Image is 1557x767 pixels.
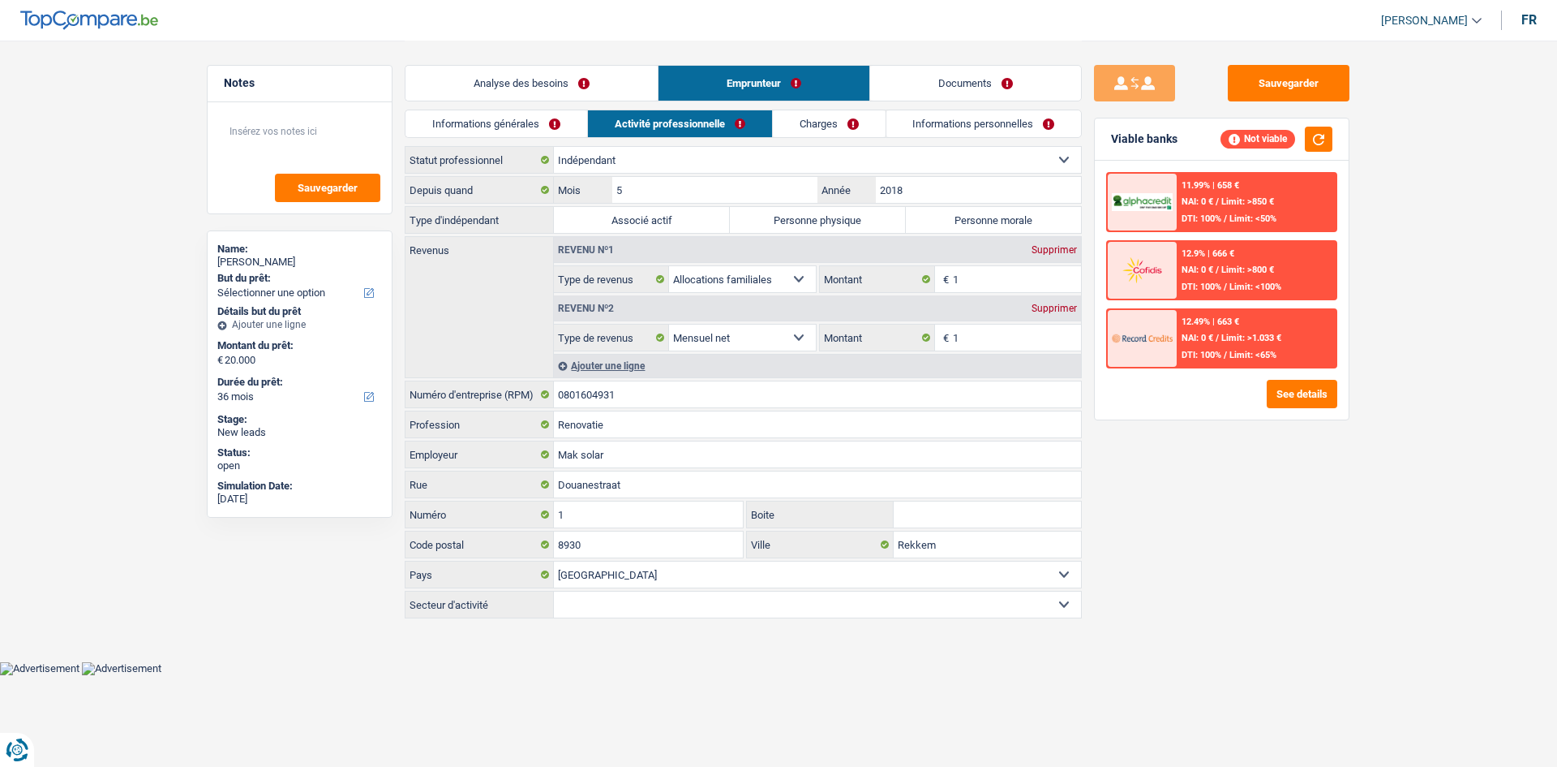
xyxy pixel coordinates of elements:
[1221,333,1281,343] span: Limit: >1.033 €
[1216,196,1219,207] span: /
[82,662,161,675] img: Advertisement
[817,177,875,203] label: Année
[217,459,382,472] div: open
[906,207,1082,233] label: Personne morale
[217,339,379,352] label: Montant du prêt:
[224,76,375,90] h5: Notes
[405,502,554,528] label: Numéro
[876,177,1081,203] input: AAAA
[1228,65,1349,101] button: Sauvegarder
[405,177,554,203] label: Depuis quand
[588,110,772,137] a: Activité professionnelle
[217,480,382,493] div: Simulation Date:
[405,147,554,173] label: Statut professionnel
[20,11,158,30] img: TopCompare Logo
[1229,282,1281,292] span: Limit: <100%
[554,354,1081,377] div: Ajouter une ligne
[405,237,553,256] label: Revenus
[217,446,382,459] div: Status:
[405,412,554,437] label: Profession
[747,532,894,558] label: Ville
[820,325,935,351] label: Montant
[217,493,382,506] div: [DATE]
[1216,265,1219,275] span: /
[554,304,618,313] div: Revenu nº2
[1182,282,1221,292] span: DTI: 100%
[730,207,906,233] label: Personne physique
[1027,304,1081,313] div: Supprimer
[1111,132,1177,146] div: Viable banks
[554,245,618,255] div: Revenu nº1
[1229,213,1276,224] span: Limit: <50%
[405,592,554,618] label: Secteur d'activité
[658,66,869,101] a: Emprunteur
[1521,12,1537,28] div: fr
[1224,350,1227,360] span: /
[1224,282,1227,292] span: /
[1112,255,1172,285] img: Cofidis
[747,502,894,528] label: Boite
[935,266,953,292] span: €
[1182,265,1213,275] span: NAI: 0 €
[405,110,587,137] a: Informations générales
[1182,333,1213,343] span: NAI: 0 €
[612,177,817,203] input: MM
[217,272,379,285] label: But du prêt:
[1381,14,1468,28] span: [PERSON_NAME]
[217,376,379,389] label: Durée du prêt:
[1182,317,1239,327] div: 12.49% | 663 €
[217,319,382,330] div: Ajouter une ligne
[1112,193,1172,212] img: AlphaCredit
[1267,380,1337,408] button: See details
[870,66,1081,101] a: Documents
[1221,265,1274,275] span: Limit: >800 €
[405,532,554,558] label: Code postal
[217,305,382,318] div: Détails but du prêt
[554,325,669,351] label: Type de revenus
[886,110,1082,137] a: Informations personnelles
[1027,245,1081,255] div: Supprimer
[1220,130,1295,148] div: Not viable
[405,66,658,101] a: Analyse des besoins
[405,381,554,407] label: Numéro d'entreprise (RPM)
[217,426,382,439] div: New leads
[405,472,554,498] label: Rue
[554,207,730,233] label: Associé actif
[935,325,953,351] span: €
[554,177,611,203] label: Mois
[405,442,554,468] label: Employeur
[1216,333,1219,343] span: /
[217,354,223,367] span: €
[1368,7,1482,34] a: [PERSON_NAME]
[1224,213,1227,224] span: /
[1182,196,1213,207] span: NAI: 0 €
[773,110,886,137] a: Charges
[1229,350,1276,360] span: Limit: <65%
[1182,213,1221,224] span: DTI: 100%
[217,413,382,426] div: Stage:
[298,183,358,193] span: Sauvegarder
[1182,350,1221,360] span: DTI: 100%
[217,256,382,269] div: [PERSON_NAME]
[405,207,554,233] label: Type d'indépendant
[1182,180,1239,191] div: 11.99% | 658 €
[217,243,382,256] div: Name:
[820,266,935,292] label: Montant
[275,174,380,202] button: Sauvegarder
[1221,196,1274,207] span: Limit: >850 €
[1182,248,1234,259] div: 12.9% | 666 €
[554,266,669,292] label: Type de revenus
[1112,323,1172,353] img: Record Credits
[405,562,554,588] label: Pays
